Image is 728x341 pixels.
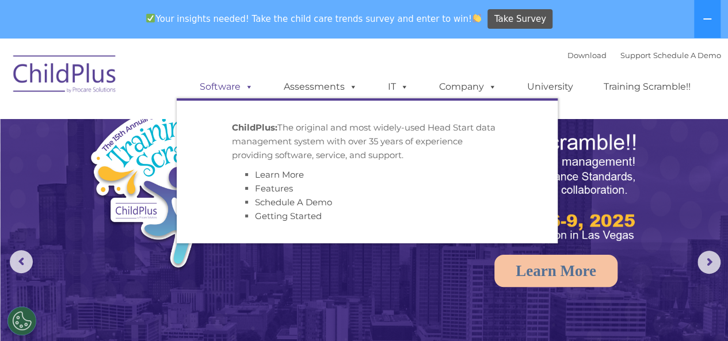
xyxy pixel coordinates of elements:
[255,197,332,208] a: Schedule A Demo
[653,51,721,60] a: Schedule A Demo
[188,75,265,98] a: Software
[494,255,618,287] a: Learn More
[232,121,502,162] p: The original and most widely-used Head Start data management system with over 35 years of experie...
[160,76,195,85] span: Last name
[232,122,277,133] strong: ChildPlus:
[428,75,508,98] a: Company
[472,14,481,22] img: 👏
[160,123,209,132] span: Phone number
[592,75,702,98] a: Training Scramble!!
[567,51,721,60] font: |
[516,75,585,98] a: University
[142,7,486,30] span: Your insights needed! Take the child care trends survey and enter to win!
[494,9,546,29] span: Take Survey
[620,51,651,60] a: Support
[487,9,552,29] a: Take Survey
[255,169,304,180] a: Learn More
[146,14,155,22] img: ✅
[255,183,293,194] a: Features
[272,75,369,98] a: Assessments
[255,210,322,221] a: Getting Started
[7,47,123,105] img: ChildPlus by Procare Solutions
[7,306,36,335] button: Cookies Settings
[567,51,607,60] a: Download
[376,75,420,98] a: IT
